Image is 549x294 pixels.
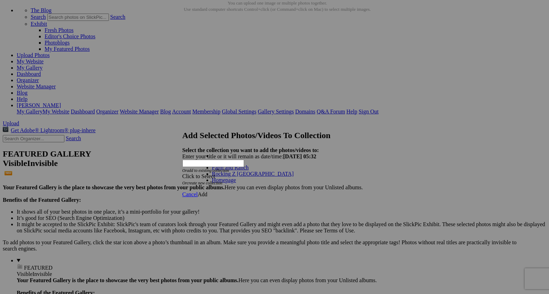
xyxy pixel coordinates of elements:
[182,147,319,153] strong: Select the collection you want to add the photos/videos to:
[198,191,207,197] span: Add
[182,173,215,179] span: Click to Select
[187,168,229,173] a: add to existing collection
[283,153,316,159] b: [DATE] 05:32
[182,131,367,140] h2: Add Selected Photos/Videos To Collection
[182,153,367,160] div: Enter your title or it will remain as date/time:
[182,181,222,185] i: Or
[182,191,198,197] a: Cancel
[182,168,229,173] i: Or
[187,181,222,185] a: create new collection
